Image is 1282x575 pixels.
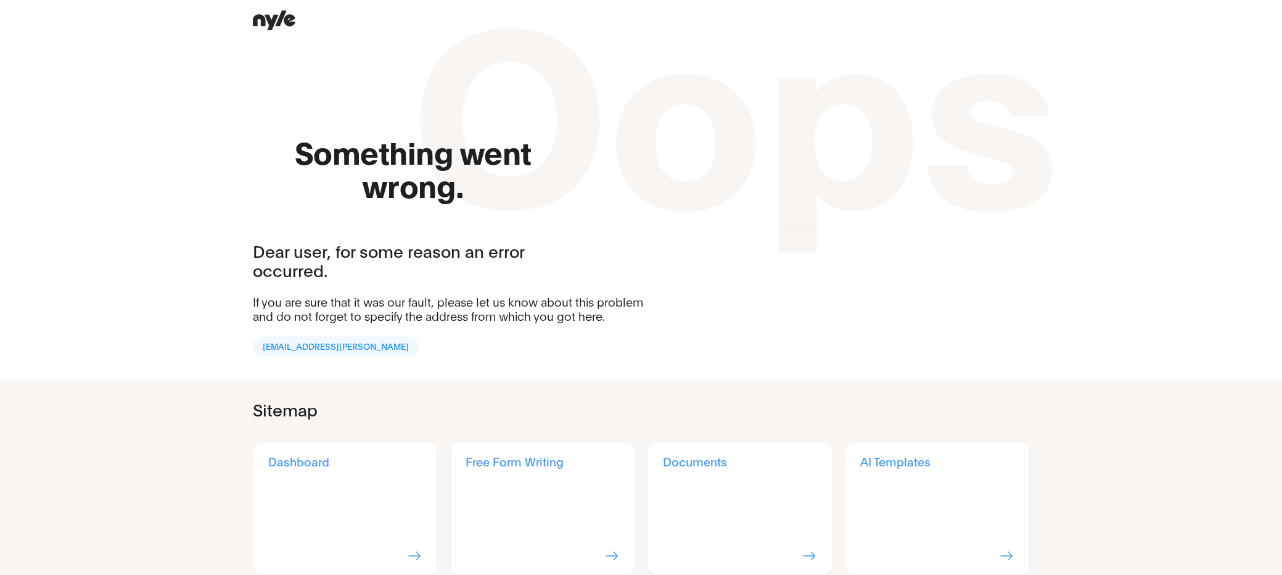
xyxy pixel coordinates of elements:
[450,442,635,575] a: Free Form Writing
[253,33,573,201] p: Something went wrong.
[268,455,422,468] div: Dashboard
[253,294,654,323] div: If you are sure that it was our fault, please let us know about this problem and do not forget to...
[860,455,1014,468] div: AI Templates
[663,455,817,468] div: Documents
[253,241,589,279] div: Dear user, for some reason an error occurred.
[466,455,620,468] div: Free Form Writing
[253,442,438,575] a: Dashboard
[253,336,419,356] a: [EMAIL_ADDRESS][PERSON_NAME]
[845,442,1030,575] a: AI Templates
[263,337,409,355] span: [EMAIL_ADDRESS][PERSON_NAME]
[647,442,832,575] a: Documents
[253,400,589,419] div: Sitemap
